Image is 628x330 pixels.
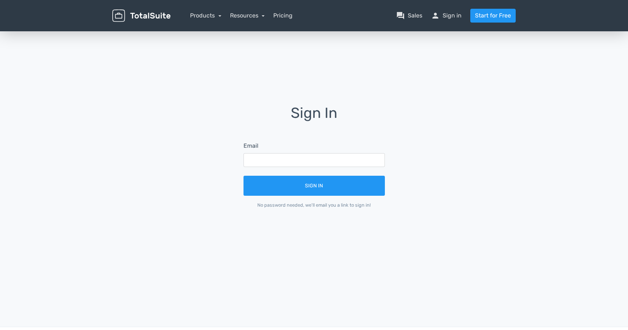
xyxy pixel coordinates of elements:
[396,11,422,20] a: question_answerSales
[431,11,440,20] span: person
[233,105,395,131] h1: Sign In
[396,11,405,20] span: question_answer
[243,142,258,150] label: Email
[243,202,385,208] div: No password needed, we'll email you a link to sign in!
[470,9,516,23] a: Start for Free
[431,11,462,20] a: personSign in
[190,12,221,19] a: Products
[112,9,170,22] img: TotalSuite for WordPress
[243,176,385,196] button: Sign In
[230,12,265,19] a: Resources
[273,11,293,20] a: Pricing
